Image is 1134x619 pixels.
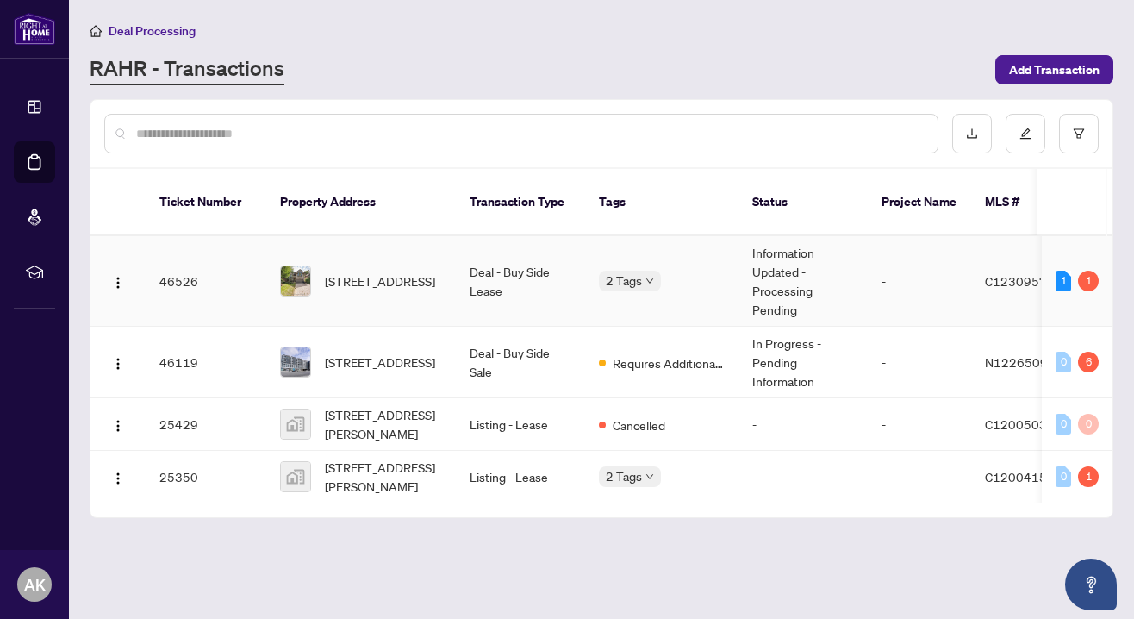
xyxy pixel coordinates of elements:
span: 2 Tags [606,466,642,486]
th: MLS # [971,169,1075,236]
td: - [868,327,971,398]
img: Logo [111,419,125,433]
button: Logo [104,410,132,438]
img: thumbnail-img [281,462,310,491]
span: C12004158 [985,469,1055,485]
td: Deal - Buy Side Lease [456,236,585,327]
td: 46526 [146,236,266,327]
td: - [738,398,868,451]
button: Add Transaction [995,55,1113,84]
div: 6 [1078,352,1099,372]
span: edit [1019,128,1031,140]
span: down [645,277,654,285]
img: logo [14,13,55,45]
div: 1 [1078,466,1099,487]
span: Cancelled [613,416,665,435]
td: Information Updated - Processing Pending [738,236,868,327]
span: filter [1073,128,1085,140]
th: Ticket Number [146,169,266,236]
button: download [952,114,992,153]
td: - [738,451,868,503]
th: Property Address [266,169,456,236]
span: down [645,472,654,481]
td: Listing - Lease [456,398,585,451]
div: 0 [1056,352,1071,372]
td: - [868,236,971,327]
span: C12309570 [985,273,1055,289]
span: [STREET_ADDRESS][PERSON_NAME] [325,458,442,496]
td: - [868,398,971,451]
span: N12265093 [985,354,1056,370]
button: Logo [104,267,132,295]
div: 1 [1078,271,1099,291]
th: Transaction Type [456,169,585,236]
span: Requires Additional Docs [613,353,725,372]
td: - [868,451,971,503]
td: 25350 [146,451,266,503]
button: filter [1059,114,1099,153]
th: Tags [585,169,738,236]
div: 1 [1056,271,1071,291]
span: Add Transaction [1009,56,1100,84]
span: [STREET_ADDRESS] [325,353,435,372]
img: thumbnail-img [281,410,310,439]
span: [STREET_ADDRESS][PERSON_NAME] [325,405,442,443]
div: 0 [1078,414,1099,435]
div: 0 [1056,466,1071,487]
th: Project Name [868,169,971,236]
button: edit [1006,114,1045,153]
img: Logo [111,472,125,485]
span: [STREET_ADDRESS] [325,272,435,291]
button: Logo [104,463,132,491]
span: download [966,128,978,140]
img: thumbnail-img [281,266,310,296]
td: Deal - Buy Side Sale [456,327,585,398]
th: Status [738,169,868,236]
span: home [90,25,102,37]
td: 46119 [146,327,266,398]
button: Logo [104,348,132,376]
span: Deal Processing [109,23,196,39]
img: Logo [111,276,125,290]
div: 0 [1056,414,1071,435]
img: thumbnail-img [281,347,310,377]
td: Listing - Lease [456,451,585,503]
td: In Progress - Pending Information [738,327,868,398]
td: 25429 [146,398,266,451]
button: Open asap [1065,559,1117,610]
a: RAHR - Transactions [90,54,284,85]
img: Logo [111,357,125,371]
span: C12005035 [985,416,1055,432]
span: AK [24,572,46,597]
span: 2 Tags [606,271,642,291]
